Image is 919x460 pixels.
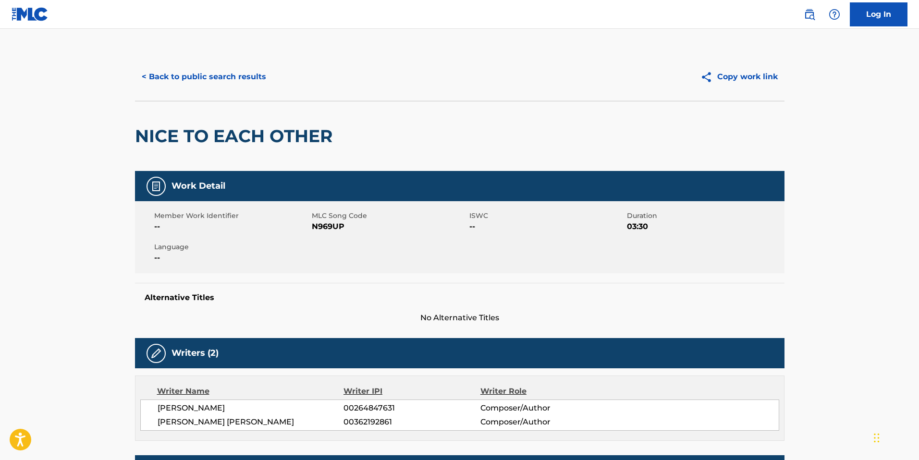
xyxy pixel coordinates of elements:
div: Drag [874,424,880,452]
img: search [804,9,815,20]
iframe: Chat Widget [871,414,919,460]
span: 00362192861 [343,416,480,428]
span: MLC Song Code [312,211,467,221]
span: Composer/Author [480,402,605,414]
span: 03:30 [627,221,782,232]
img: MLC Logo [12,7,49,21]
button: < Back to public search results [135,65,273,89]
h5: Alternative Titles [145,293,775,303]
span: ISWC [469,211,625,221]
h5: Writers (2) [172,348,219,359]
span: [PERSON_NAME] [PERSON_NAME] [158,416,344,428]
button: Copy work link [694,65,784,89]
div: Help [825,5,844,24]
span: [PERSON_NAME] [158,402,344,414]
div: Writer Name [157,386,344,397]
a: Public Search [800,5,819,24]
a: Log In [850,2,907,26]
img: help [829,9,840,20]
div: Writer IPI [343,386,480,397]
img: Work Detail [150,181,162,192]
span: -- [154,252,309,264]
span: N969UP [312,221,467,232]
span: Composer/Author [480,416,605,428]
img: Writers [150,348,162,359]
span: Duration [627,211,782,221]
img: Copy work link [700,71,717,83]
h5: Work Detail [172,181,225,192]
div: Writer Role [480,386,605,397]
span: -- [469,221,625,232]
h2: NICE TO EACH OTHER [135,125,337,147]
span: Member Work Identifier [154,211,309,221]
span: No Alternative Titles [135,312,784,324]
span: 00264847631 [343,402,480,414]
span: -- [154,221,309,232]
span: Language [154,242,309,252]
